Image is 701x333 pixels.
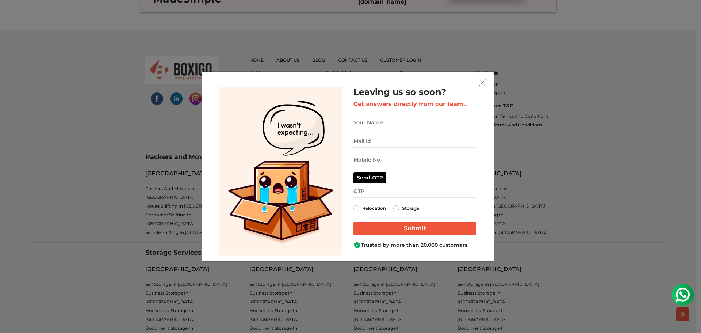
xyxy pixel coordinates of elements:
input: Mail Id [353,135,476,148]
img: Boxigo Customer Shield [353,242,361,249]
input: Your Name [353,116,476,129]
div: Trusted by more than 20,000 customers. [353,241,476,249]
h2: Leaving us so soon? [353,87,476,98]
input: OTP [353,185,476,198]
input: Submit [353,222,476,235]
img: whatsapp-icon.svg [7,7,22,22]
h3: Get answers directly from our team.. [353,101,476,107]
input: Mobile No [353,154,476,166]
img: exit [479,79,486,86]
label: Relocation [362,204,386,213]
button: Send OTP [353,172,386,183]
label: Storage [402,204,419,213]
img: Lead Welcome Image [219,87,342,256]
